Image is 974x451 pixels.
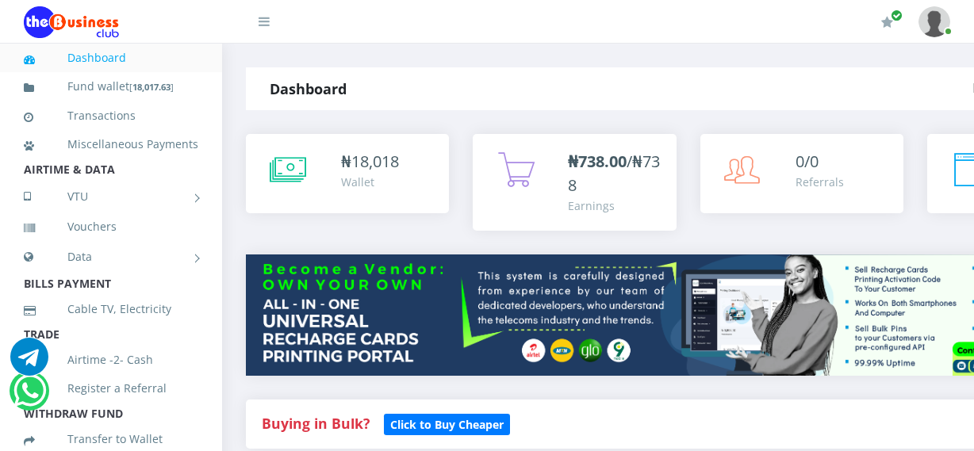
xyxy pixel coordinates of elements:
[24,40,198,76] a: Dashboard
[341,150,399,174] div: ₦
[24,208,198,245] a: Vouchers
[132,81,171,93] b: 18,017.63
[341,174,399,190] div: Wallet
[24,237,198,277] a: Data
[390,417,504,432] b: Click to Buy Cheaper
[129,81,174,93] small: [ ]
[796,174,844,190] div: Referrals
[246,134,449,213] a: ₦18,018 Wallet
[24,342,198,378] a: Airtime -2- Cash
[10,350,48,376] a: Chat for support
[473,134,676,231] a: ₦738.00/₦738 Earnings
[384,414,510,433] a: Click to Buy Cheaper
[351,151,399,172] span: 18,018
[891,10,903,21] span: Renew/Upgrade Subscription
[568,197,660,214] div: Earnings
[13,384,46,410] a: Chat for support
[796,151,819,172] span: 0/0
[24,291,198,327] a: Cable TV, Electricity
[881,16,893,29] i: Renew/Upgrade Subscription
[568,151,627,172] b: ₦738.00
[700,134,903,213] a: 0/0 Referrals
[24,177,198,216] a: VTU
[24,6,119,38] img: Logo
[918,6,950,37] img: User
[568,151,660,196] span: /₦738
[24,126,198,162] a: Miscellaneous Payments
[24,97,198,134] a: Transactions
[24,68,198,105] a: Fund wallet[18,017.63]
[262,414,370,433] strong: Buying in Bulk?
[270,79,347,98] strong: Dashboard
[24,370,198,407] a: Register a Referral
